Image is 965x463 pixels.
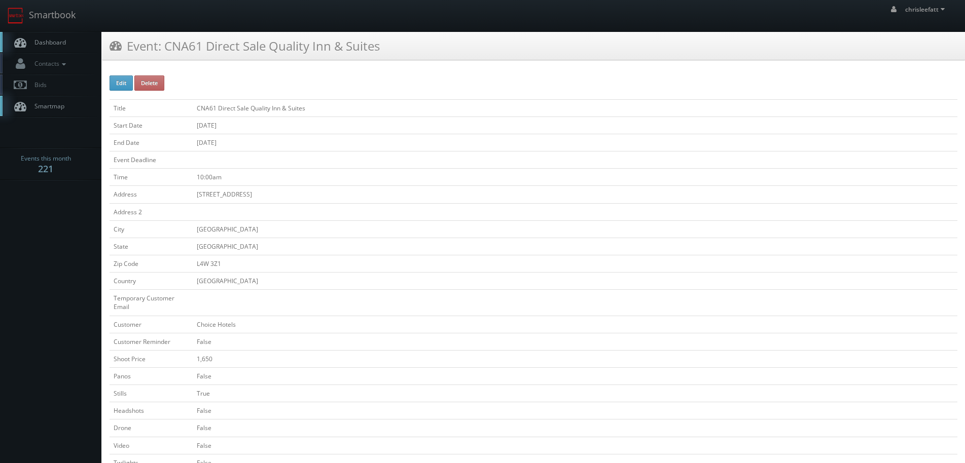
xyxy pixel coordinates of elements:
td: Customer Reminder [110,333,193,350]
td: Choice Hotels [193,316,957,333]
td: [STREET_ADDRESS] [193,186,957,203]
td: False [193,402,957,419]
td: CNA61 Direct Sale Quality Inn & Suites [193,99,957,117]
td: Customer [110,316,193,333]
td: [DATE] [193,117,957,134]
td: End Date [110,134,193,151]
img: smartbook-logo.png [8,8,24,24]
td: Address [110,186,193,203]
td: Address 2 [110,203,193,220]
td: State [110,238,193,255]
button: Delete [134,75,164,91]
td: True [193,385,957,402]
span: Smartmap [29,102,64,110]
strong: 221 [38,163,53,175]
td: [GEOGRAPHIC_DATA] [193,273,957,290]
td: False [193,367,957,384]
td: False [193,333,957,350]
td: [GEOGRAPHIC_DATA] [193,220,957,238]
td: Drone [110,419,193,437]
td: Video [110,437,193,454]
td: Panos [110,367,193,384]
td: L4W 3Z1 [193,255,957,272]
span: Events this month [21,153,71,164]
td: Event Deadline [110,151,193,169]
td: 1,650 [193,350,957,367]
td: Headshots [110,402,193,419]
td: Zip Code [110,255,193,272]
span: Contacts [29,59,68,68]
td: False [193,419,957,437]
td: Start Date [110,117,193,134]
td: [GEOGRAPHIC_DATA] [193,238,957,255]
td: City [110,220,193,238]
h3: Event: CNA61 Direct Sale Quality Inn & Suites [110,37,380,55]
span: Dashboard [29,38,66,47]
td: Shoot Price [110,350,193,367]
td: Time [110,169,193,186]
td: False [193,437,957,454]
td: 10:00am [193,169,957,186]
td: [DATE] [193,134,957,151]
span: Bids [29,81,47,89]
td: Temporary Customer Email [110,290,193,316]
td: Title [110,99,193,117]
td: Country [110,273,193,290]
button: Edit [110,75,133,91]
span: chrisleefatt [905,5,948,14]
td: Stills [110,385,193,402]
